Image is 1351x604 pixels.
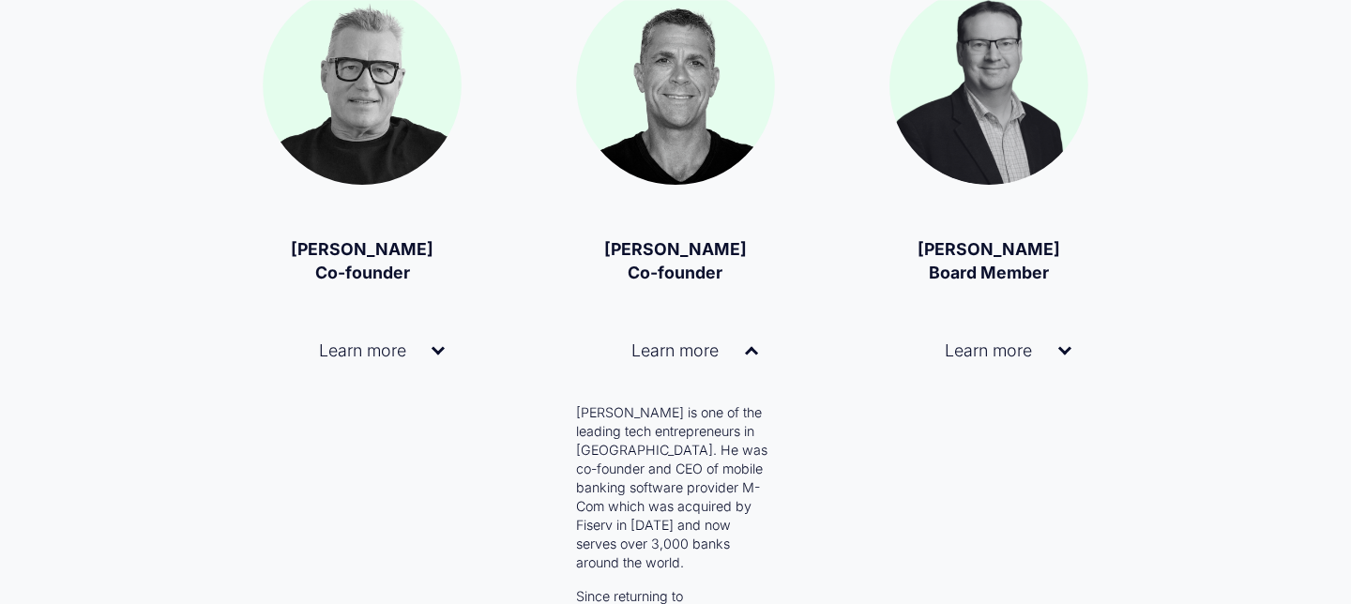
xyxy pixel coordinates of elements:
[593,340,745,360] span: Learn more
[263,312,462,388] button: Learn more
[576,403,775,572] p: [PERSON_NAME] is one of the leading tech entrepreneurs in [GEOGRAPHIC_DATA]. He was co-founder an...
[918,239,1060,282] strong: [PERSON_NAME] Board Member
[576,312,775,388] button: Learn more
[889,312,1088,388] button: Learn more
[280,340,432,360] span: Learn more
[906,340,1058,360] span: Learn more
[291,239,433,282] strong: [PERSON_NAME] Co-founder
[604,239,747,282] strong: [PERSON_NAME] Co-founder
